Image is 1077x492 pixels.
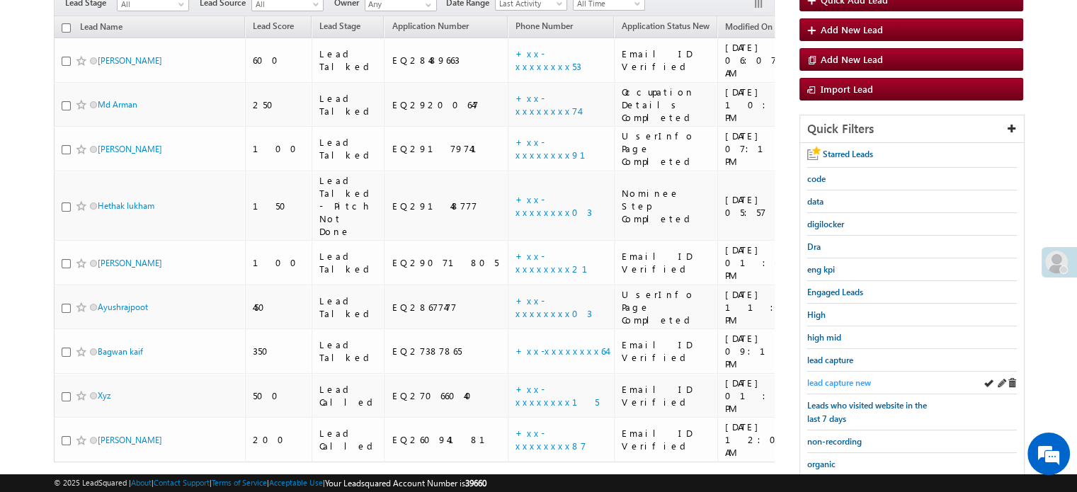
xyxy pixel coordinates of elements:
div: 100 [253,256,305,269]
div: 350 [253,345,305,357]
div: UserInfo Page Completed [622,288,711,326]
a: +xx-xxxxxxxx53 [515,47,581,72]
div: Lead Talked - Pitch Not Done [319,174,378,238]
a: Lead Stage [312,18,367,37]
div: [DATE] 01:36 PM [725,377,799,415]
div: Email ID Verified [622,383,711,408]
div: Lead Talked [319,250,378,275]
span: Add New Lead [821,53,883,65]
a: +xx-xxxxxxxx87 [515,427,586,452]
a: +xx-xxxxxxxx15 [515,383,599,408]
span: © 2025 LeadSquared | | | | | [54,476,486,490]
a: Contact Support [154,478,210,487]
span: eng kpi [807,264,835,275]
span: lead capture [807,355,853,365]
div: [DATE] 06:07 AM [725,41,799,79]
div: Email ID Verified [622,427,711,452]
div: [DATE] 09:17 PM [725,332,799,370]
a: Acceptable Use [269,478,323,487]
span: non-recording [807,436,862,447]
a: Ayushrajpoot [98,302,148,312]
div: [DATE] 12:04 AM [725,421,799,459]
div: 500 [253,389,305,402]
div: Lead Talked [319,47,378,73]
span: Your Leadsquared Account Number is [325,478,486,488]
span: Engaged Leads [807,287,863,297]
a: Application Number [384,18,475,37]
span: organic [807,459,836,469]
span: Leads who visited website in the last 7 days [807,400,927,424]
div: EQ27387865 [392,345,501,357]
div: Quick Filters [800,115,1024,143]
input: Check all records [62,23,71,33]
a: Lead Score [246,18,301,37]
div: [DATE] 07:15 PM [725,130,799,168]
div: EQ27066040 [392,389,501,402]
div: [DATE] 05:57 PM [725,193,799,219]
a: Md Arman [98,99,137,110]
div: 150 [253,200,305,212]
a: +xx-xxxxxxxx64 [515,345,607,357]
div: 100 [253,142,305,155]
div: Lead Called [319,383,378,408]
div: EQ26094181 [392,433,501,446]
a: Modified On (sorted descending) [718,18,793,37]
a: +xx-xxxxxxxx03 [515,193,592,218]
div: EQ28677477 [392,301,501,314]
a: +xx-xxxxxxxx74 [515,92,579,117]
a: +xx-xxxxxxxx03 [515,294,592,319]
div: EQ29071805 [392,256,501,269]
span: digilocker [807,219,844,229]
a: [PERSON_NAME] [98,144,162,154]
span: Application Status New [622,21,710,31]
div: EQ29148777 [392,200,501,212]
div: Lead Called [319,427,378,452]
a: +xx-xxxxxxxx91 [515,136,603,161]
span: Lead Stage [319,21,360,31]
span: Dra [807,241,821,252]
span: data [807,196,824,207]
div: EQ29179741 [392,142,501,155]
a: Hethak lukham [98,200,154,211]
span: Application Number [392,21,468,31]
div: EQ28489663 [392,54,501,67]
div: 200 [253,433,305,446]
a: Phone Number [508,18,580,37]
span: high mid [807,332,841,343]
a: +xx-xxxxxxxx21 [515,250,605,275]
a: Application Status New [615,18,717,37]
a: Xyz [98,390,110,401]
span: Lead Score [253,21,294,31]
span: lead capture new [807,377,871,388]
a: Bagwan kaif [98,346,143,357]
div: [DATE] 10:14 PM [725,86,799,124]
div: Lead Talked [319,92,378,118]
div: UserInfo Page Completed [622,130,711,168]
div: Lead Talked [319,338,378,364]
span: Import Lead [821,83,873,95]
div: Occupation Details Completed [622,86,711,124]
a: About [131,478,152,487]
div: 600 [253,54,305,67]
span: 39660 [465,478,486,488]
span: Add New Lead [821,23,883,35]
span: Modified On [725,21,773,32]
div: EQ29200647 [392,98,501,111]
div: Lead Talked [319,294,378,320]
a: Lead Name [73,19,130,38]
div: Email ID Verified [622,338,711,364]
a: [PERSON_NAME] [98,258,162,268]
div: Email ID Verified [622,250,711,275]
span: Phone Number [515,21,573,31]
span: Starred Leads [823,149,873,159]
div: [DATE] 11:55 PM [725,288,799,326]
a: [PERSON_NAME] [98,55,162,66]
div: [DATE] 01:04 PM [725,244,799,282]
div: Email ID Verified [622,47,711,73]
div: 450 [253,301,305,314]
a: Terms of Service [212,478,267,487]
div: Nominee Step Completed [622,187,711,225]
a: [PERSON_NAME] [98,435,162,445]
div: Lead Talked [319,136,378,161]
span: High [807,309,826,320]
